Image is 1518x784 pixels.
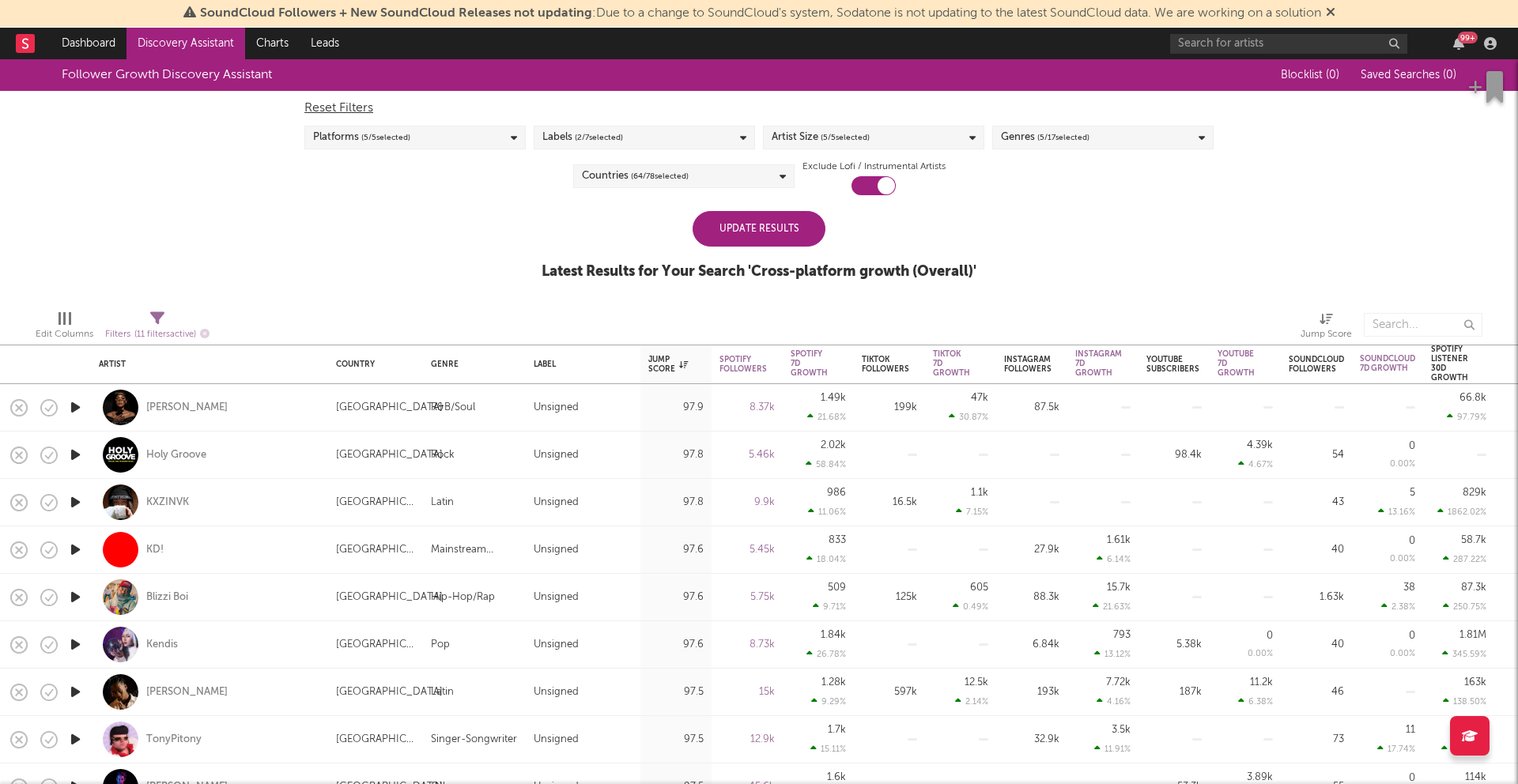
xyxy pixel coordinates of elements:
[1442,649,1486,659] div: 345.59 %
[1361,70,1456,81] span: Saved Searches
[693,211,825,247] div: Update Results
[62,66,272,85] div: Follower Growth Discovery Assistant
[431,398,475,417] div: R&B/Soul
[933,349,970,378] div: Tiktok 7D Growth
[1004,398,1059,417] div: 87.5k
[719,446,775,465] div: 5.46k
[1075,349,1122,378] div: Instagram 7D Growth
[1464,677,1486,688] div: 163k
[1377,744,1415,754] div: 17.74 %
[146,543,164,557] div: KD!
[1378,507,1415,517] div: 13.16 %
[1289,635,1344,654] div: 40
[146,590,188,605] div: Blizzi Boi
[1458,32,1478,43] div: 99 +
[534,398,579,417] div: Unsigned
[862,398,917,417] div: 199k
[1289,683,1344,702] div: 46
[134,330,196,339] span: ( 11 filters active)
[1238,459,1273,469] div: 4.67 %
[1281,70,1339,81] span: Blocklist
[648,355,688,374] div: Jump Score
[534,730,579,749] div: Unsigned
[1113,630,1131,640] div: 793
[821,677,846,688] div: 1.28k
[1409,773,1415,783] div: 0
[534,360,625,369] div: Label
[648,683,704,702] div: 97.5
[146,638,178,652] a: Kendis
[575,128,623,147] span: ( 2 / 7 selected)
[336,398,443,417] div: [GEOGRAPHIC_DATA]
[1107,582,1131,593] div: 15.7k
[821,393,846,403] div: 1.49k
[719,355,767,374] div: Spotify Followers
[431,446,455,465] div: Rock
[1218,349,1255,378] div: YouTube 7D Growth
[1410,488,1415,498] div: 5
[51,28,126,59] a: Dashboard
[829,535,846,545] div: 833
[1431,345,1468,383] div: Spotify Listener 30D Growth
[1364,313,1482,337] input: Search...
[648,398,704,417] div: 97.9
[719,635,775,654] div: 8.73k
[828,582,846,593] div: 509
[1390,650,1415,658] div: 0.00 %
[431,493,454,512] div: Latin
[542,262,976,281] div: Latest Results for Your Search ' Cross-platform growth (Overall) '
[336,635,415,654] div: [GEOGRAPHIC_DATA]
[1097,554,1131,564] div: 6.14 %
[648,635,704,654] div: 97.6
[431,635,450,654] div: Pop
[1146,446,1202,465] div: 98.4k
[1437,507,1486,517] div: 1862.02 %
[1146,683,1202,702] div: 187k
[719,588,775,607] div: 5.75k
[1097,696,1131,707] div: 4.16 %
[1267,631,1273,641] div: 0
[1289,493,1344,512] div: 43
[1146,635,1202,654] div: 5.38k
[1390,460,1415,469] div: 0.00 %
[1146,355,1199,374] div: YouTube Subscribers
[970,582,988,593] div: 605
[534,635,579,654] div: Unsigned
[1004,730,1059,749] div: 32.9k
[36,325,93,344] div: Edit Columns
[648,541,704,560] div: 97.6
[631,167,689,186] span: ( 64 / 78 selected)
[336,446,443,465] div: [GEOGRAPHIC_DATA]
[1461,535,1486,545] div: 58.7k
[313,128,410,147] div: Platforms
[245,28,300,59] a: Charts
[953,601,988,612] div: 0.49 %
[336,730,415,749] div: [GEOGRAPHIC_DATA]
[1004,541,1059,560] div: 27.9k
[534,588,579,607] div: Unsigned
[1409,631,1415,641] div: 0
[336,360,407,369] div: Country
[431,541,518,560] div: Mainstream Electronic
[772,128,870,147] div: Artist Size
[1247,772,1273,782] div: 3.89k
[534,446,579,465] div: Unsigned
[582,167,689,186] div: Countries
[648,446,704,465] div: 97.8
[1465,772,1486,782] div: 114k
[862,683,917,702] div: 597k
[1250,677,1273,688] div: 11.2k
[1238,696,1273,707] div: 6.38 %
[1406,725,1415,735] div: 11
[806,649,846,659] div: 26.78 %
[1248,650,1273,658] div: 0.00 %
[1326,7,1335,20] span: Dismiss
[105,325,210,345] div: Filters
[146,496,189,510] div: KXZINVK
[1289,446,1344,465] div: 54
[1094,649,1131,659] div: 13.12 %
[1247,440,1273,450] div: 4.39k
[821,440,846,450] div: 2.02k
[811,696,846,707] div: 9.29 %
[810,744,846,754] div: 15.11 %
